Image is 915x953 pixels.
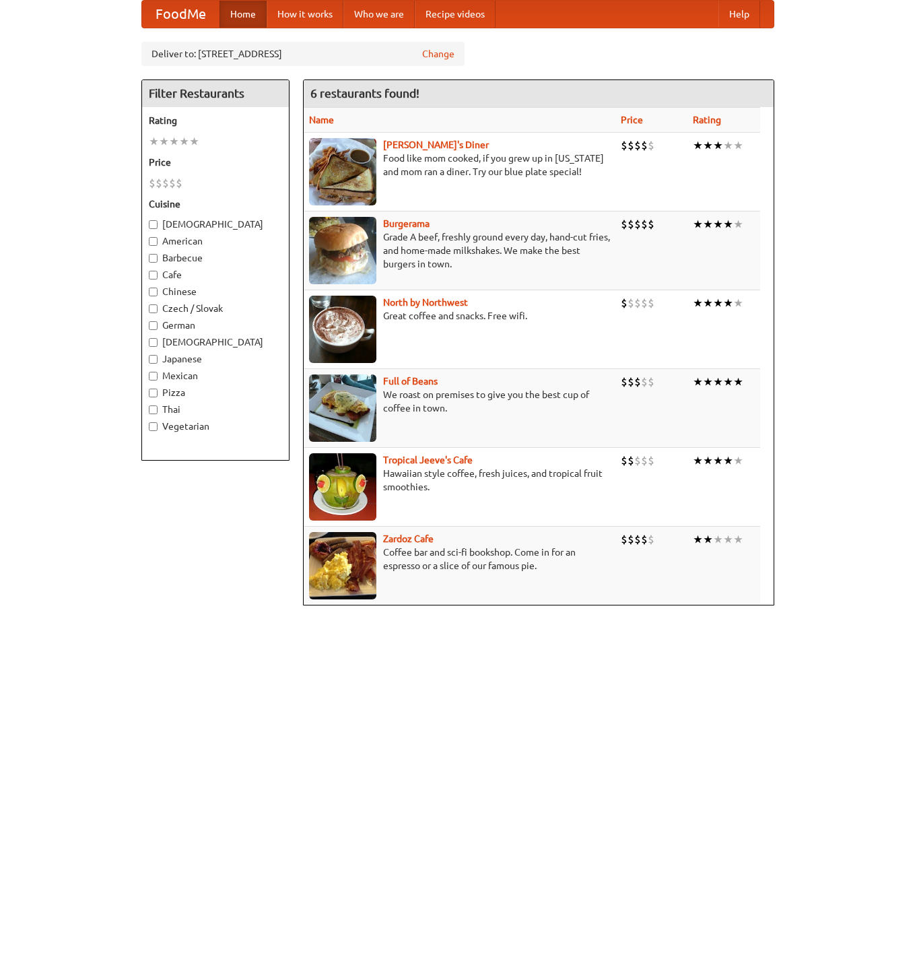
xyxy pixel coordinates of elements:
[718,1,760,28] a: Help
[149,321,158,330] input: German
[149,405,158,414] input: Thai
[703,296,713,310] li: ★
[723,138,733,153] li: ★
[149,338,158,347] input: [DEMOGRAPHIC_DATA]
[149,220,158,229] input: [DEMOGRAPHIC_DATA]
[693,296,703,310] li: ★
[415,1,496,28] a: Recipe videos
[693,217,703,232] li: ★
[149,352,282,366] label: Japanese
[141,42,465,66] div: Deliver to: [STREET_ADDRESS]
[309,309,610,323] p: Great coffee and snacks. Free wifi.
[309,453,376,521] img: jeeves.jpg
[383,455,473,465] a: Tropical Jeeve's Cafe
[383,533,434,544] a: Zardoz Cafe
[621,374,628,389] li: $
[621,114,643,125] a: Price
[713,532,723,547] li: ★
[713,374,723,389] li: ★
[383,139,489,150] a: [PERSON_NAME]'s Diner
[634,296,641,310] li: $
[648,453,654,468] li: $
[149,335,282,349] label: [DEMOGRAPHIC_DATA]
[733,138,743,153] li: ★
[648,138,654,153] li: $
[621,453,628,468] li: $
[621,138,628,153] li: $
[693,532,703,547] li: ★
[621,217,628,232] li: $
[149,355,158,364] input: Japanese
[634,374,641,389] li: $
[383,297,468,308] b: North by Northwest
[149,422,158,431] input: Vegetarian
[149,420,282,433] label: Vegetarian
[149,114,282,127] h5: Rating
[628,296,634,310] li: $
[648,374,654,389] li: $
[713,217,723,232] li: ★
[309,388,610,415] p: We roast on premises to give you the best cup of coffee in town.
[142,80,289,107] h4: Filter Restaurants
[641,296,648,310] li: $
[621,532,628,547] li: $
[149,369,282,383] label: Mexican
[634,453,641,468] li: $
[149,389,158,397] input: Pizza
[693,453,703,468] li: ★
[309,546,610,572] p: Coffee bar and sci-fi bookshop. Come in for an espresso or a slice of our famous pie.
[693,138,703,153] li: ★
[310,87,419,100] ng-pluralize: 6 restaurants found!
[309,138,376,205] img: sallys.jpg
[149,288,158,296] input: Chinese
[142,1,219,28] a: FoodMe
[149,254,158,263] input: Barbecue
[641,217,648,232] li: $
[162,176,169,191] li: $
[149,197,282,211] h5: Cuisine
[733,453,743,468] li: ★
[634,532,641,547] li: $
[628,374,634,389] li: $
[149,218,282,231] label: [DEMOGRAPHIC_DATA]
[267,1,343,28] a: How it works
[149,319,282,332] label: German
[693,114,721,125] a: Rating
[628,532,634,547] li: $
[634,217,641,232] li: $
[422,47,454,61] a: Change
[628,217,634,232] li: $
[169,134,179,149] li: ★
[156,176,162,191] li: $
[149,268,282,282] label: Cafe
[179,134,189,149] li: ★
[723,374,733,389] li: ★
[309,114,334,125] a: Name
[309,374,376,442] img: beans.jpg
[641,138,648,153] li: $
[149,176,156,191] li: $
[703,453,713,468] li: ★
[149,285,282,298] label: Chinese
[641,532,648,547] li: $
[309,217,376,284] img: burgerama.jpg
[383,376,438,387] a: Full of Beans
[733,532,743,547] li: ★
[149,237,158,246] input: American
[149,134,159,149] li: ★
[628,138,634,153] li: $
[641,453,648,468] li: $
[634,138,641,153] li: $
[703,138,713,153] li: ★
[309,467,610,494] p: Hawaiian style coffee, fresh juices, and tropical fruit smoothies.
[713,453,723,468] li: ★
[149,251,282,265] label: Barbecue
[309,230,610,271] p: Grade A beef, freshly ground every day, hand-cut fries, and home-made milkshakes. We make the bes...
[149,403,282,416] label: Thai
[176,176,182,191] li: $
[723,532,733,547] li: ★
[693,374,703,389] li: ★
